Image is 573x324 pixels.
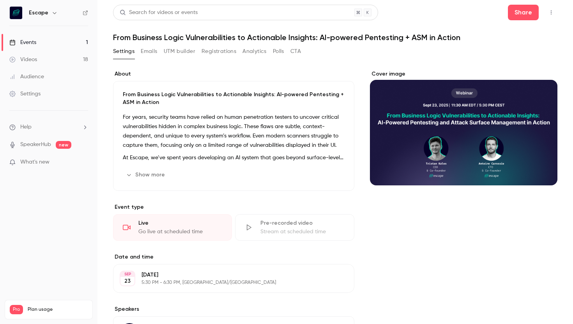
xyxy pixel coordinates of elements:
[508,5,539,20] button: Share
[20,141,51,149] a: SpeakerHub
[123,169,170,181] button: Show more
[290,45,301,58] button: CTA
[28,306,88,313] span: Plan usage
[138,228,222,236] div: Go live at scheduled time
[260,228,344,236] div: Stream at scheduled time
[123,113,345,150] p: For years, security teams have relied on human penetration testers to uncover critical vulnerabil...
[113,45,134,58] button: Settings
[113,214,232,241] div: LiveGo live at scheduled time
[124,277,131,285] p: 23
[123,91,345,106] p: From Business Logic Vulnerabilities to Actionable Insights: AI-powered Pentesting + ASM in Action
[260,219,344,227] div: Pre-recorded video
[9,56,37,63] div: Videos
[120,9,198,17] div: Search for videos or events
[10,7,22,19] img: Escape
[113,253,354,261] label: Date and time
[123,153,345,162] p: At Escape, we’ve spent years developing an AI system that goes beyond surface-level issues. It un...
[113,70,354,78] label: About
[9,123,88,131] li: help-dropdown-opener
[120,271,134,277] div: SEP
[113,203,354,211] p: Event type
[56,141,71,149] span: new
[202,45,236,58] button: Registrations
[242,45,267,58] button: Analytics
[141,45,157,58] button: Emails
[79,159,88,166] iframe: Noticeable Trigger
[9,90,41,98] div: Settings
[9,73,44,81] div: Audience
[370,70,557,185] section: Cover image
[20,123,32,131] span: Help
[9,39,36,46] div: Events
[235,214,354,241] div: Pre-recorded videoStream at scheduled time
[138,219,222,227] div: Live
[113,33,557,42] h1: From Business Logic Vulnerabilities to Actionable Insights: AI-powered Pentesting + ASM in Action
[20,158,50,166] span: What's new
[370,70,557,78] label: Cover image
[141,271,313,279] p: [DATE]
[141,280,313,286] p: 5:30 PM - 6:30 PM, [GEOGRAPHIC_DATA]/[GEOGRAPHIC_DATA]
[113,305,354,313] label: Speakers
[10,305,23,314] span: Pro
[273,45,284,58] button: Polls
[29,9,48,17] h6: Escape
[164,45,195,58] button: UTM builder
